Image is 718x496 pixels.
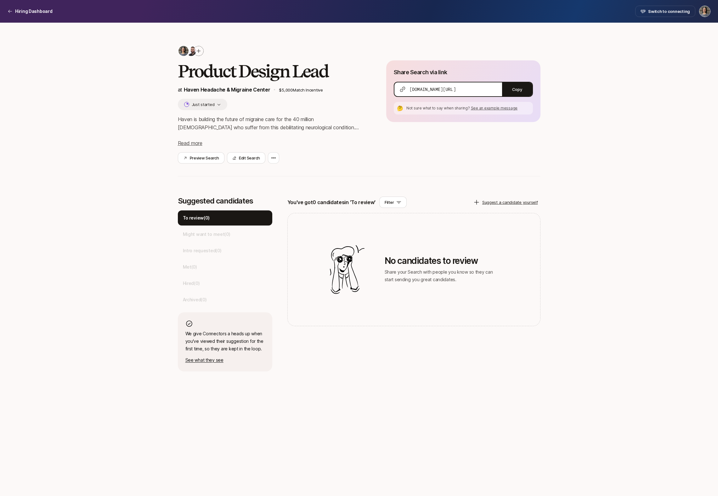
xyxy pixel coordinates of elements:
button: Just started [178,99,228,110]
img: Illustration for empty candidates [330,245,365,294]
button: Edit Search [227,152,265,164]
img: Sonia Koesterer [699,6,710,17]
p: at [178,86,270,94]
p: $5,000 Match Incentive [279,87,366,93]
p: To review ( 0 ) [183,214,210,222]
p: Share your Search with people you know so they can start sending you great candidates. [385,268,498,283]
p: Might want to meet ( 0 ) [183,231,230,238]
div: 🤔 [396,104,404,112]
span: See an example message [471,106,518,110]
p: Suggest a candidate yourself [482,199,538,205]
img: 626c30b8_a68b_4edd_b6b6_6c0bd0d4b8c0.jpg [186,46,196,56]
button: Copy [502,82,532,96]
h2: Product Design Lead [178,62,366,81]
button: Switch to connecting [635,6,695,17]
p: You've got 0 candidates in 'To review' [287,198,376,206]
p: Archived ( 0 ) [183,296,207,304]
p: Not sure what to say when sharing? [406,105,530,111]
p: Hired ( 0 ) [183,280,200,287]
span: Switch to connecting [648,8,690,14]
p: We give Connectors a heads up when you've viewed their suggestion for the first time, so they are... [185,330,265,353]
p: See what they see [185,356,265,364]
span: Read more [178,140,202,146]
p: Haven is building the future of migraine care for the 40 million [DEMOGRAPHIC_DATA] who suffer fr... [178,115,366,131]
img: fb7a7cf9_9d77_4ec7_af48_61793463cbc2.jpg [178,46,189,56]
button: Preview Search [178,152,224,164]
p: Share Search via link [394,68,447,77]
p: No candidates to review [385,256,498,266]
p: Intro requested ( 0 ) [183,247,222,254]
p: Met ( 0 ) [183,263,197,271]
span: [DOMAIN_NAME][URL] [410,86,456,92]
a: Haven Headache & Migraine Center [184,86,270,93]
p: Suggested candidates [178,197,272,205]
button: Filter [379,197,407,208]
p: Hiring Dashboard [15,8,53,15]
